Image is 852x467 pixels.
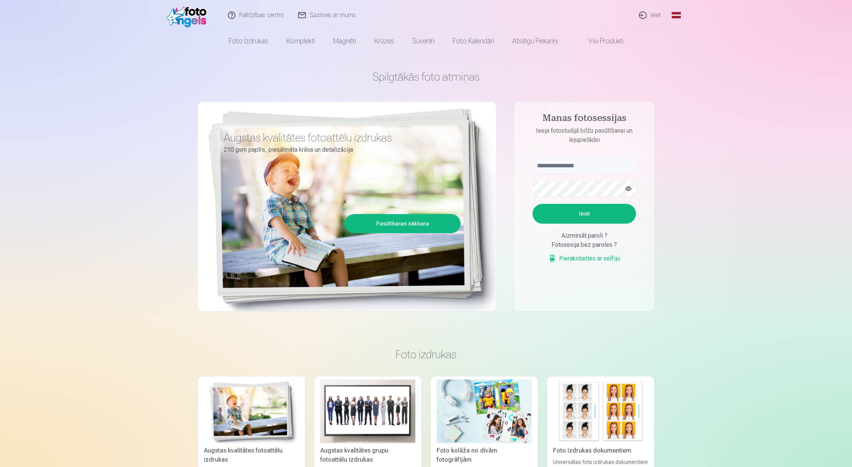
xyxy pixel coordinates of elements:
a: Foto kalendāri [443,30,503,52]
div: Augstas kvalitātes grupu fotoattēlu izdrukas [317,446,418,464]
img: Foto kolāža no divām fotogrāfijām [437,380,532,443]
a: Komplekti [277,30,324,52]
div: Fotosesija bez paroles ? [532,240,636,249]
h1: Spilgtākās foto atmiņas [198,70,654,84]
div: Foto kolāža no divām fotogrāfijām [434,446,535,464]
a: Atslēgu piekariņi [503,30,567,52]
a: Pierakstieties ar selfiju [548,254,620,263]
button: Ieiet [532,204,636,224]
h3: Augstas kvalitātes fotoattēlu izdrukas [224,131,455,145]
a: Pasūtīšanas sākšana [346,215,459,232]
div: Aizmirsāt paroli ? [532,231,636,240]
a: Magnēti [324,30,365,52]
div: Foto izdrukas dokumentiem [550,446,651,455]
img: /fa1 [167,3,210,27]
a: Suvenīri [403,30,443,52]
h4: Manas fotosessijas [525,113,644,126]
img: Foto izdrukas dokumentiem [553,380,648,443]
img: Augstas kvalitātes fotoattēlu izdrukas [204,380,299,443]
div: Augstas kvalitātes fotoattēlu izdrukas [201,446,302,464]
a: Visi produkti [567,30,633,52]
p: Ieeja fotostudijā bilžu pasūtīšanai un lejupielādei [525,126,644,145]
a: Krūzes [365,30,403,52]
img: Augstas kvalitātes grupu fotoattēlu izdrukas [320,380,415,443]
p: 210 gsm papīrs, piesātināta krāsa un detalizācija [224,145,455,155]
a: Foto izdrukas [219,30,277,52]
h3: Foto izdrukas [204,348,648,361]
